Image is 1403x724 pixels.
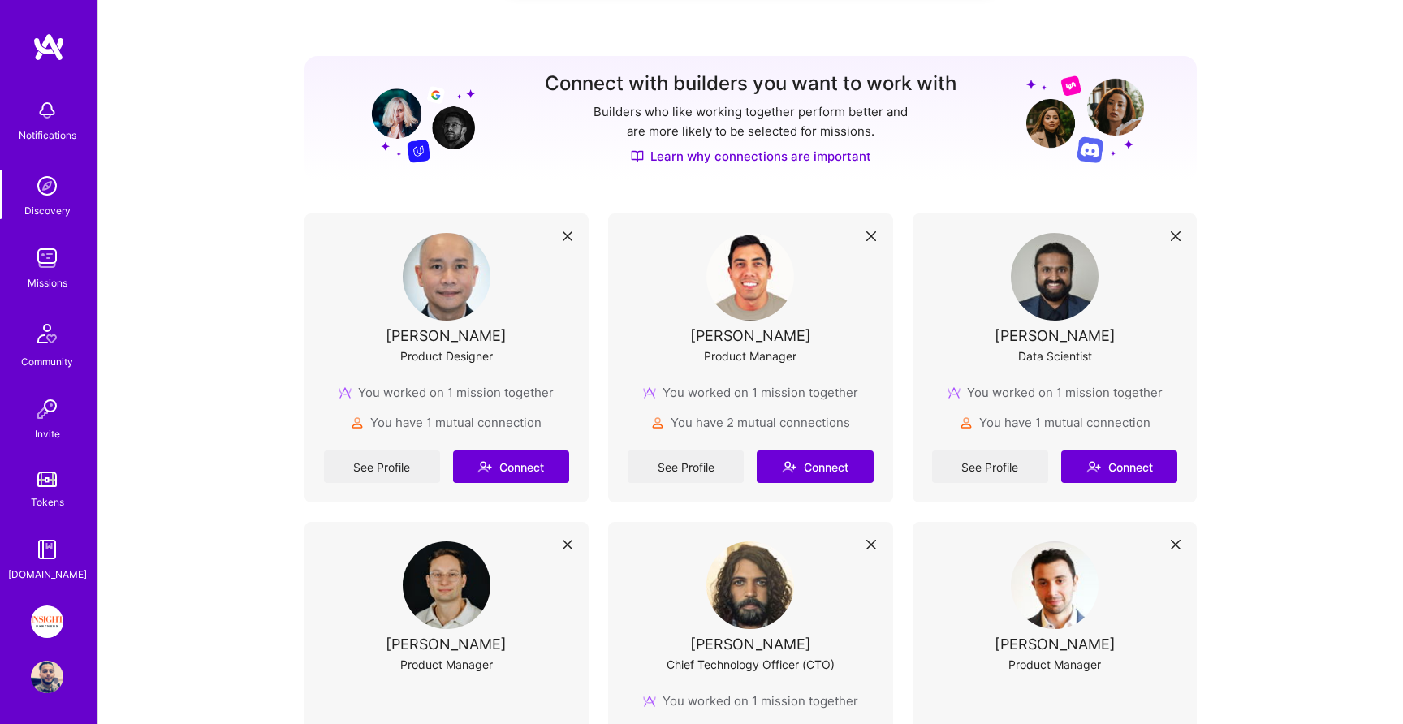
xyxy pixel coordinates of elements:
div: Community [21,353,73,370]
i: icon Close [563,540,572,549]
a: Learn why connections are important [631,148,871,165]
button: Connect [757,450,873,483]
img: User Avatar [1011,233,1099,321]
img: Grow your network [357,74,475,163]
img: User Avatar [31,661,63,693]
div: [PERSON_NAME] [690,636,811,653]
img: guide book [31,533,63,566]
img: Discover [631,149,644,163]
div: Chief Technology Officer (CTO) [667,656,835,673]
img: mission icon [948,386,961,399]
div: Tokens [31,493,64,511]
a: See Profile [324,450,440,483]
img: User Avatar [403,233,490,321]
a: See Profile [932,450,1048,483]
a: See Profile [628,450,744,483]
img: mutualConnections icon [651,416,664,429]
img: Community [28,314,67,353]
div: You worked on 1 mission together [339,384,554,401]
img: Invite [31,393,63,425]
div: [PERSON_NAME] [995,636,1116,653]
div: Product Manager [704,347,796,364]
img: mutualConnections icon [351,416,364,429]
div: Product Manager [1008,656,1101,673]
div: [PERSON_NAME] [995,327,1116,344]
img: tokens [37,472,57,487]
i: icon Close [563,231,572,241]
div: Product Designer [400,347,493,364]
i: icon Close [866,540,876,549]
div: You worked on 1 mission together [643,384,858,401]
div: [PERSON_NAME] [690,327,811,344]
div: [PERSON_NAME] [386,327,507,344]
h3: Connect with builders you want to work with [545,72,956,96]
div: [PERSON_NAME] [386,636,507,653]
p: Builders who like working together perform better and are more likely to be selected for missions. [590,102,911,141]
div: Product Manager [400,656,493,673]
img: logo [32,32,65,62]
div: Notifications [19,127,76,144]
div: Data Scientist [1018,347,1092,364]
div: Discovery [24,202,71,219]
div: You have 1 mutual connection [960,414,1150,431]
i: icon Connect [782,459,796,474]
i: icon Close [1171,540,1181,549]
img: teamwork [31,242,63,274]
button: Connect [1061,450,1177,483]
img: mission icon [339,386,352,399]
i: icon Connect [1086,459,1101,474]
div: You worked on 1 mission together [643,692,858,709]
img: Grow your network [1026,75,1144,163]
img: mission icon [643,386,656,399]
img: mutualConnections icon [960,416,973,429]
div: Invite [35,425,60,442]
div: [DOMAIN_NAME] [8,566,87,583]
i: icon Close [1171,231,1181,241]
i: icon Connect [477,459,492,474]
div: Missions [28,274,67,291]
i: icon Close [866,231,876,241]
div: You have 1 mutual connection [351,414,542,431]
a: Insight Partners: Data & AI - Sourcing [27,605,67,638]
img: mission icon [643,695,656,708]
div: You worked on 1 mission together [948,384,1163,401]
img: User Avatar [403,541,490,629]
div: You have 2 mutual connections [651,414,850,431]
a: User Avatar [27,661,67,693]
img: User Avatar [1011,541,1099,629]
img: discovery [31,170,63,202]
img: User Avatar [706,541,794,629]
img: User Avatar [706,233,794,321]
img: bell [31,94,63,127]
button: Connect [453,450,569,483]
img: Insight Partners: Data & AI - Sourcing [31,605,63,638]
